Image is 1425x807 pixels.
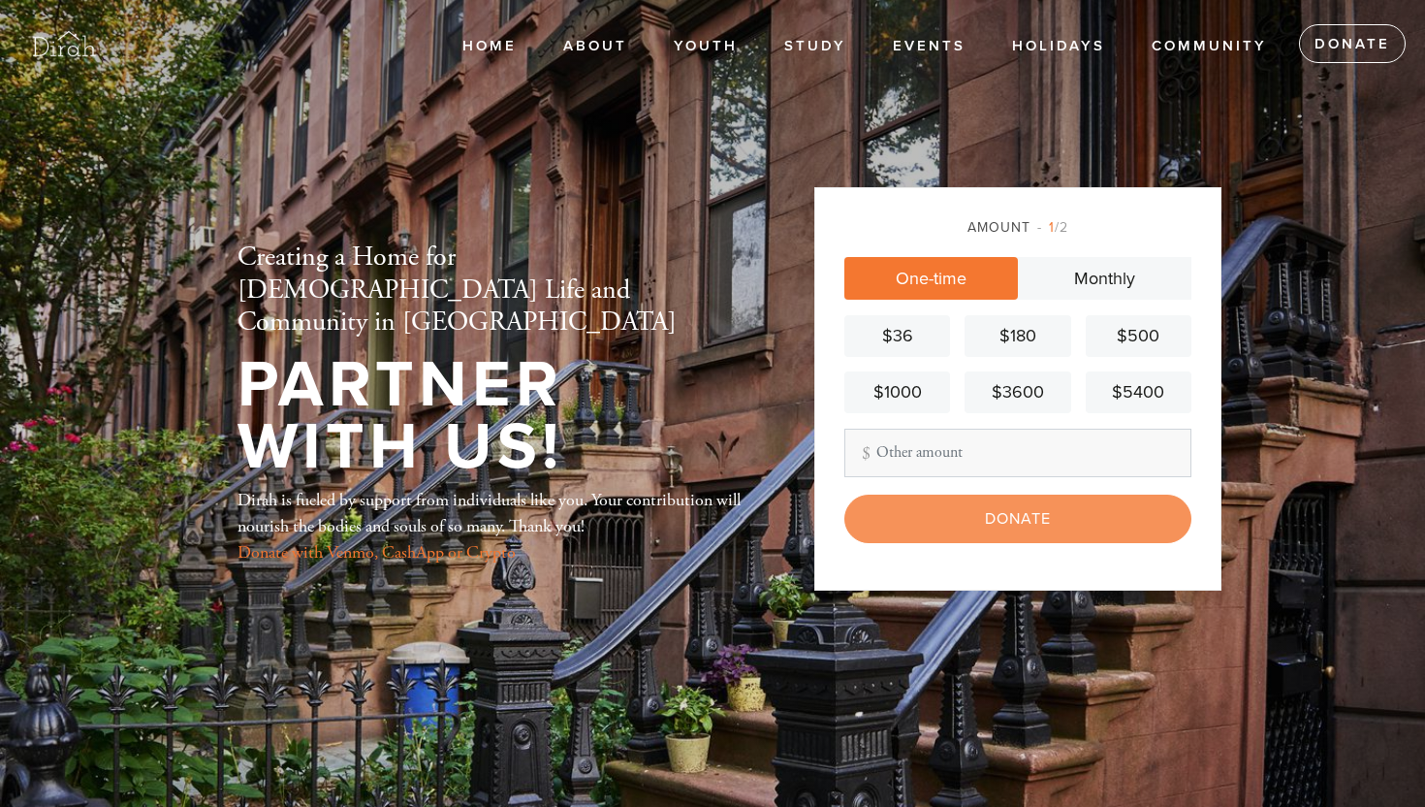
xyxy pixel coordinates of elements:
[844,257,1018,300] a: One-time
[1049,219,1055,236] span: 1
[844,217,1191,238] div: Amount
[997,28,1120,65] a: Holidays
[965,315,1070,357] a: $180
[1018,257,1191,300] a: Monthly
[972,323,1062,349] div: $180
[237,487,751,565] div: Dirah is fueled by support from individuals like you. Your contribution will nourish the bodies a...
[972,379,1062,405] div: $3600
[852,379,942,405] div: $1000
[1299,24,1406,63] a: Donate
[965,371,1070,413] a: $3600
[659,28,752,65] a: Youth
[1086,371,1191,413] a: $5400
[237,541,516,564] a: Donate with Venmo, CashApp or Crypto
[844,315,950,357] a: $36
[549,28,642,65] a: About
[844,429,1191,477] input: Other amount
[844,371,950,413] a: $1000
[852,323,942,349] div: $36
[1093,323,1184,349] div: $500
[29,10,99,80] img: Untitled%20design%20%284%29.png
[770,28,861,65] a: Study
[878,28,980,65] a: Events
[1137,28,1282,65] a: Community
[237,354,751,479] h1: Partner With Us!
[1086,315,1191,357] a: $500
[1093,379,1184,405] div: $5400
[237,242,751,339] h2: Creating a Home for [DEMOGRAPHIC_DATA] Life and Community in [GEOGRAPHIC_DATA]
[1037,219,1068,236] span: /2
[448,28,531,65] a: Home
